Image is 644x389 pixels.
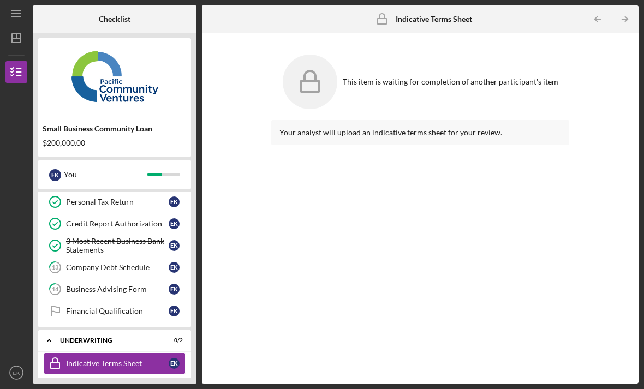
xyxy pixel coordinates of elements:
div: Credit Report Authorization [66,219,169,228]
tspan: 13 [52,264,58,271]
div: E K [169,262,180,273]
a: Personal Tax ReturnEK [44,191,186,213]
a: Credit Report AuthorizationEK [44,213,186,235]
div: You [64,165,147,184]
a: 14Business Advising FormEK [44,278,186,300]
div: 3 Most Recent Business Bank Statements [66,237,169,254]
a: Indicative Terms SheetEK [44,352,186,374]
a: Financial QualificationEK [44,300,186,322]
div: 0 / 2 [163,337,183,344]
div: $200,000.00 [43,139,187,147]
div: Underwriting [60,337,156,344]
div: Small Business Community Loan [43,124,187,133]
img: Product logo [38,44,191,109]
div: E K [169,240,180,251]
text: EK [13,370,20,376]
div: E K [169,358,180,369]
div: This item is waiting for completion of another participant's item [343,77,558,86]
div: Your analyst will upload an indicative terms sheet for your review. [279,128,561,137]
div: E K [169,196,180,207]
a: 3 Most Recent Business Bank StatementsEK [44,235,186,256]
div: Indicative Terms Sheet [66,359,169,368]
div: E K [169,218,180,229]
div: E K [169,306,180,316]
div: E K [169,284,180,295]
button: EK [5,362,27,384]
div: E K [49,169,61,181]
a: 13Company Debt ScheduleEK [44,256,186,278]
b: Checklist [99,15,130,23]
div: Company Debt Schedule [66,263,169,272]
div: Financial Qualification [66,307,169,315]
b: Indicative Terms Sheet [396,15,472,23]
div: Personal Tax Return [66,198,169,206]
div: Business Advising Form [66,285,169,294]
tspan: 14 [52,286,59,293]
